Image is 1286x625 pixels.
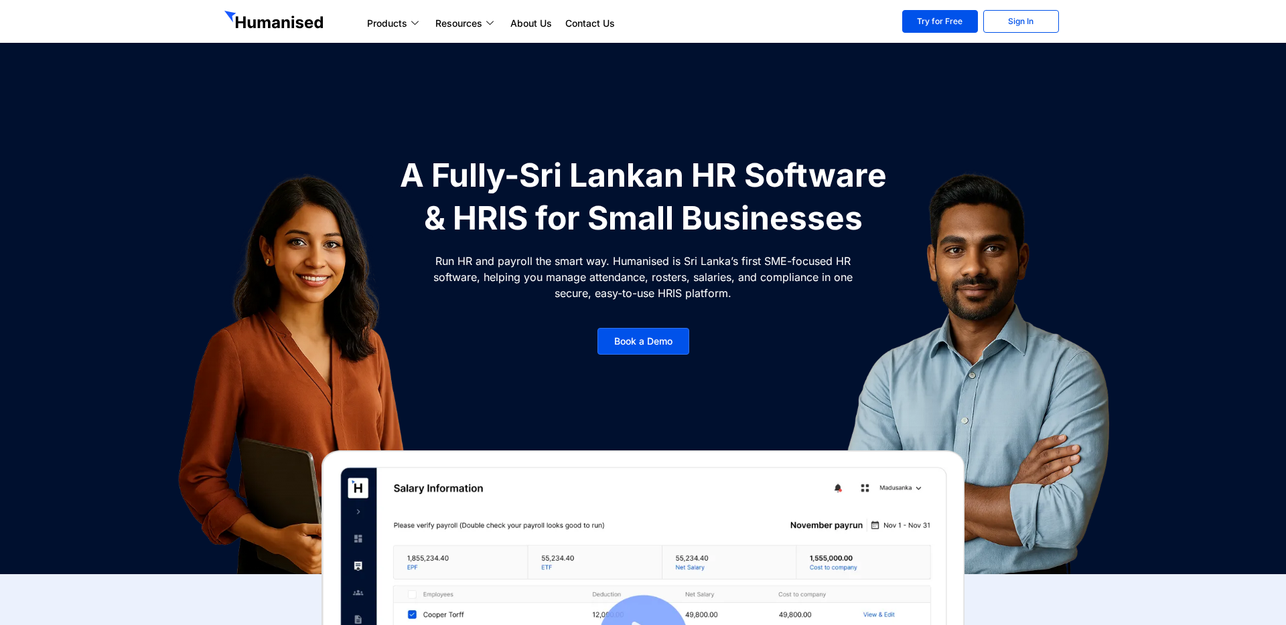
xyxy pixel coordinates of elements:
[504,15,559,31] a: About Us
[432,253,854,301] p: Run HR and payroll the smart way. Humanised is Sri Lanka’s first SME-focused HR software, helping...
[902,10,978,33] a: Try for Free
[429,15,504,31] a: Resources
[597,328,689,355] a: Book a Demo
[360,15,429,31] a: Products
[983,10,1059,33] a: Sign In
[392,154,894,240] h1: A Fully-Sri Lankan HR Software & HRIS for Small Businesses
[224,11,326,32] img: GetHumanised Logo
[614,337,672,346] span: Book a Demo
[559,15,622,31] a: Contact Us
